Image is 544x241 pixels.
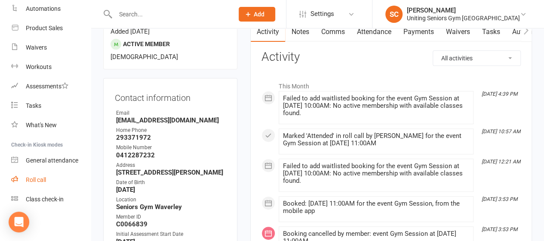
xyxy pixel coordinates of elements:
[116,109,226,117] div: Email
[116,151,226,159] strong: 0412287232
[440,22,476,42] a: Waivers
[11,190,91,209] a: Class kiosk mode
[26,25,63,31] div: Product Sales
[11,57,91,77] a: Workouts
[116,186,226,194] strong: [DATE]
[26,157,78,164] div: General attendance
[261,77,521,91] li: This Month
[26,83,68,90] div: Assessments
[116,178,226,187] div: Date of Birth
[11,151,91,170] a: General attendance kiosk mode
[239,7,275,22] button: Add
[111,28,150,35] time: Added [DATE]
[482,196,517,202] i: [DATE] 3:53 PM
[123,41,170,47] span: Active member
[116,203,226,211] strong: Seniors Gym Waverley
[11,19,91,38] a: Product Sales
[251,22,285,42] a: Activity
[116,213,226,221] div: Member ID
[11,38,91,57] a: Waivers
[283,200,470,215] div: Booked: [DATE] 11:00AM for the event Gym Session, from the mobile app
[482,91,517,97] i: [DATE] 4:39 PM
[116,161,226,169] div: Address
[26,122,57,128] div: What's New
[116,220,226,228] strong: C0066839
[113,8,227,20] input: Search...
[115,90,226,103] h3: Contact information
[407,14,520,22] div: Uniting Seniors Gym [GEOGRAPHIC_DATA]
[310,4,334,24] span: Settings
[315,22,350,42] a: Comms
[11,96,91,116] a: Tasks
[116,169,226,176] strong: [STREET_ADDRESS][PERSON_NAME]
[482,128,520,135] i: [DATE] 10:57 AM
[11,170,91,190] a: Roll call
[116,116,226,124] strong: [EMAIL_ADDRESS][DOMAIN_NAME]
[482,159,520,165] i: [DATE] 12:21 AM
[26,196,64,203] div: Class check-in
[283,132,470,147] div: Marked 'Attended' in roll call by [PERSON_NAME] for the event Gym Session at [DATE] 11:00AM
[116,196,226,204] div: Location
[283,95,470,117] div: Failed to add waitlisted booking for the event Gym Session at [DATE] 10:00AM: No active membershi...
[26,5,61,12] div: Automations
[26,176,46,183] div: Roll call
[283,163,470,185] div: Failed to add waitlisted booking for the event Gym Session at [DATE] 10:00AM: No active membershi...
[476,22,506,42] a: Tasks
[116,144,226,152] div: Mobile Number
[350,22,397,42] a: Attendance
[116,230,226,238] div: Initial Assessment Start Date
[482,226,517,232] i: [DATE] 3:53 PM
[11,77,91,96] a: Assessments
[111,53,178,61] span: [DEMOGRAPHIC_DATA]
[116,134,226,141] strong: 293371972
[9,212,29,232] div: Open Intercom Messenger
[11,116,91,135] a: What's New
[261,50,521,64] h3: Activity
[407,6,520,14] div: [PERSON_NAME]
[26,102,41,109] div: Tasks
[285,22,315,42] a: Notes
[397,22,440,42] a: Payments
[385,6,403,23] div: SC
[254,11,264,18] span: Add
[26,44,47,51] div: Waivers
[26,63,52,70] div: Workouts
[116,126,226,135] div: Home Phone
